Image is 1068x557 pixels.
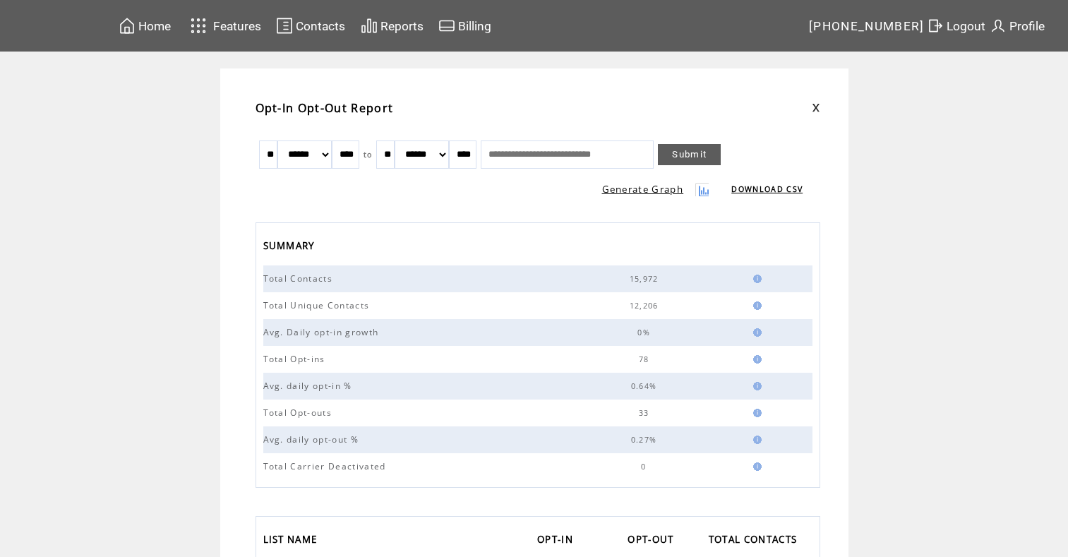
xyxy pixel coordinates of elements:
a: Reports [359,15,426,37]
a: Contacts [274,15,347,37]
a: Billing [436,15,493,37]
span: [PHONE_NUMBER] [809,19,925,33]
span: 0.27% [631,435,661,445]
a: Profile [988,15,1047,37]
img: help.gif [749,462,762,471]
img: help.gif [749,328,762,337]
span: Total Unique Contacts [263,299,373,311]
span: Opt-In Opt-Out Report [256,100,394,116]
span: Profile [1009,19,1045,33]
a: DOWNLOAD CSV [731,184,803,194]
span: to [364,150,373,160]
a: OPT-OUT [628,529,680,553]
img: features.svg [186,14,211,37]
img: help.gif [749,382,762,390]
a: LIST NAME [263,529,325,553]
span: Total Opt-outs [263,407,336,419]
a: Generate Graph [602,183,684,196]
img: home.svg [119,17,136,35]
img: help.gif [749,436,762,444]
span: 0% [637,328,654,337]
span: Home [138,19,171,33]
a: TOTAL CONTACTS [709,529,805,553]
span: OPT-OUT [628,529,677,553]
span: Total Opt-ins [263,353,329,365]
span: Reports [380,19,424,33]
a: OPT-IN [537,529,580,553]
span: Billing [458,19,491,33]
img: exit.svg [927,17,944,35]
span: Avg. daily opt-in % [263,380,356,392]
span: 78 [639,354,653,364]
img: profile.svg [990,17,1007,35]
span: LIST NAME [263,529,321,553]
a: Submit [658,144,721,165]
span: 12,206 [630,301,662,311]
span: 0.64% [631,381,661,391]
img: help.gif [749,275,762,283]
img: creidtcard.svg [438,17,455,35]
span: Features [213,19,261,33]
span: Avg. Daily opt-in growth [263,326,383,338]
a: Home [116,15,173,37]
a: Features [184,12,264,40]
span: Logout [947,19,985,33]
img: help.gif [749,301,762,310]
img: help.gif [749,409,762,417]
a: Logout [925,15,988,37]
span: 33 [639,408,653,418]
img: chart.svg [361,17,378,35]
span: SUMMARY [263,236,318,259]
img: help.gif [749,355,762,364]
span: Avg. daily opt-out % [263,433,363,445]
span: Total Carrier Deactivated [263,460,390,472]
span: OPT-IN [537,529,577,553]
span: 15,972 [630,274,662,284]
span: 0 [641,462,649,472]
span: TOTAL CONTACTS [709,529,801,553]
img: contacts.svg [276,17,293,35]
span: Total Contacts [263,272,337,285]
span: Contacts [296,19,345,33]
